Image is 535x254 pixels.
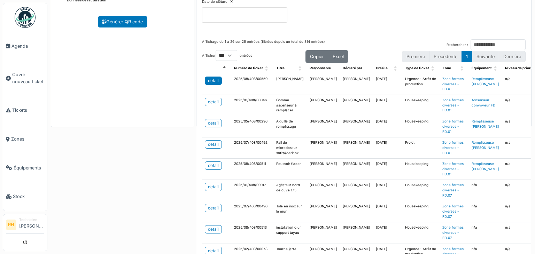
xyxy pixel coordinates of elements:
span: Copier [310,54,324,59]
a: Remplisseuse [PERSON_NAME] [472,141,499,150]
label: Afficher entrées [202,50,252,61]
span: Créé le: Activate to sort [394,63,398,74]
button: Copier [305,50,328,63]
td: 2025/01/408/00017 [231,180,273,201]
label: Rechercher : [447,42,468,48]
td: [DATE] [373,201,402,222]
td: n/a [469,180,502,201]
td: n/a [469,222,502,244]
a: Zone formes diverses - FD.07 [442,204,464,218]
a: detail [205,119,222,127]
span: Équipements [14,165,44,171]
span: Excel [333,54,344,59]
div: detail [208,248,219,254]
div: Technicien [19,217,44,222]
td: installation d'un support tuyau [273,222,307,244]
a: detail [205,204,222,212]
td: [PERSON_NAME] [340,95,373,116]
td: [PERSON_NAME] [273,74,307,95]
img: Badge_color-CXgf-gQk.svg [15,7,36,28]
span: Numéro de ticket [234,66,263,70]
a: Remplisseuse [PERSON_NAME] [472,162,499,171]
td: [DATE] [373,222,402,244]
td: [DATE] [373,180,402,201]
a: detail [205,98,222,106]
a: Zone formes diverses - FD.01 [442,77,464,91]
span: Type de ticket [405,66,429,70]
td: Tôle en inox sur le mur [273,201,307,222]
td: [DATE] [373,116,402,137]
td: Agitateur bord de cuve 175 [273,180,307,201]
span: Stock [13,193,44,200]
a: Générer QR code [98,16,147,27]
td: [PERSON_NAME] [307,222,340,244]
a: Zone formes diverses - FD.07 [442,225,464,239]
a: Zone formes diverses - FD.01 [442,162,464,176]
div: Affichage de 1 à 26 sur 26 entrées (filtrées depuis un total de 314 entrées) [202,39,325,50]
div: detail [208,78,219,84]
td: [DATE] [373,137,402,159]
span: Tickets [12,107,44,113]
span: Type de ticket: Activate to sort [431,63,435,74]
span: Responsable [310,66,331,70]
span: Numéro de ticket: Activate to sort [265,63,269,74]
span: Équipement [472,66,492,70]
td: [PERSON_NAME] [340,159,373,180]
td: [PERSON_NAME] [307,180,340,201]
td: Poussoir flacon [273,159,307,180]
span: Ouvrir nouveau ticket [12,71,44,85]
button: 1 [462,51,472,62]
a: Ouvrir nouveau ticket [3,61,47,96]
td: [DATE] [373,159,402,180]
a: detail [205,225,222,233]
td: Projet [402,137,440,159]
td: [PERSON_NAME] [307,201,340,222]
td: [PERSON_NAME] [307,137,340,159]
span: Zone [442,66,451,70]
td: [PERSON_NAME] [340,222,373,244]
span: Déclaré par [343,66,362,70]
a: Équipements [3,153,47,182]
td: Housekeeping [402,116,440,137]
a: Remplisseuse [PERSON_NAME] [472,119,499,128]
a: Remplisseuse [PERSON_NAME] [472,77,499,86]
span: Titre: Activate to sort [298,63,303,74]
a: RH Technicien[PERSON_NAME] [6,217,44,234]
div: detail [208,120,219,126]
button: Excel [328,50,348,63]
td: [PERSON_NAME] [340,201,373,222]
td: n/a [469,201,502,222]
a: Zone formes diverses - FD.01 [442,141,464,154]
nav: pagination [402,51,526,62]
td: 2025/07/408/00492 [231,137,273,159]
td: [PERSON_NAME] [340,137,373,159]
a: Zones [3,125,47,153]
td: 2025/01/408/00046 [231,95,273,116]
td: 2025/08/408/00513 [231,222,273,244]
a: detail [205,77,222,85]
span: Zones [11,136,44,142]
a: Zone formes diverses - FD.01 [442,98,464,112]
a: Ascenseur convoyeur FD [472,98,495,107]
td: [PERSON_NAME] [340,180,373,201]
td: [PERSON_NAME] [340,74,373,95]
a: detail [205,183,222,191]
span: Niveau de priorité [505,66,535,70]
td: 2025/08/408/00511 [231,159,273,180]
a: Zone formes diverses - FD.01 [442,119,464,133]
td: Housekeeping [402,201,440,222]
td: [PERSON_NAME] [307,159,340,180]
div: detail [208,99,219,105]
td: Housekeeping [402,95,440,116]
div: detail [208,162,219,169]
a: detail [205,140,222,149]
span: Titre [276,66,285,70]
td: 2025/07/408/00496 [231,201,273,222]
td: 2025/05/408/00296 [231,116,273,137]
td: Aiguille de remplissage [273,116,307,137]
a: Agenda [3,32,47,61]
div: detail [208,184,219,190]
td: 2025/08/408/00550 [231,74,273,95]
td: Rail de microdoseur sofra/derinox [273,137,307,159]
td: Housekeeping [402,159,440,180]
